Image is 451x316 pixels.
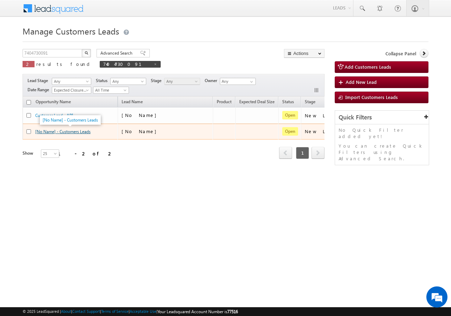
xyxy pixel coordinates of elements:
[305,99,315,104] span: Stage
[246,78,255,85] a: Show All Items
[345,64,391,70] span: Add Customers Leads
[157,309,238,314] span: Your Leadsquared Account Number is
[301,98,319,107] a: Stage
[239,99,274,104] span: Expected Deal Size
[52,78,89,85] span: Any
[284,49,325,58] button: Actions
[23,25,119,37] span: Manage Customers Leads
[52,87,89,93] span: Expected Closure Date
[346,79,377,85] span: Add New Lead
[111,78,144,85] span: Any
[27,78,51,84] span: Lead Stage
[279,98,297,107] a: Status
[305,112,340,119] div: New Lead
[110,78,146,85] a: Any
[36,99,71,104] span: Opportunity Name
[335,111,429,124] div: Quick Filters
[72,309,100,314] a: Contact Support
[279,147,292,159] span: prev
[217,99,231,104] span: Product
[26,61,31,67] span: 2
[311,147,325,159] span: next
[339,143,425,162] p: You can create Quick Filters using Advanced Search.
[165,78,198,85] span: Any
[296,147,309,159] span: 1
[236,98,278,107] a: Expected Deal Size
[282,127,298,136] span: Open
[23,308,238,315] span: © 2025 LeadSquared | | | | |
[41,149,59,158] a: 25
[151,78,164,84] span: Stage
[279,148,292,159] a: prev
[32,98,74,107] a: Opportunity Name
[36,61,92,67] span: results found
[305,128,340,135] div: New Lead
[52,87,91,94] a: Expected Closure Date
[164,78,200,85] a: Any
[93,87,127,93] span: All Time
[41,150,60,157] span: 25
[43,117,98,123] a: [No Name] - Customers Leads
[122,112,160,118] span: [No Name]
[205,78,220,84] span: Owner
[103,61,150,67] span: 7404730091
[101,309,129,314] a: Terms of Service
[52,78,91,85] a: Any
[27,87,52,93] span: Date Range
[26,100,31,105] input: Check all records
[96,78,110,84] span: Status
[93,87,129,94] a: All Time
[339,127,425,140] p: No Quick Filter added yet!
[85,51,88,55] img: Search
[220,78,256,85] input: Type to Search
[35,113,73,118] a: Customer Lead - API
[35,129,91,134] a: [No Name] - Customers Leads
[23,150,35,156] div: Show
[100,50,135,56] span: Advanced Search
[118,98,146,107] span: Lead Name
[130,309,156,314] a: Acceptable Use
[58,149,113,157] div: 1 - 2 of 2
[385,50,416,57] span: Collapse Panel
[311,148,325,159] a: next
[282,111,298,119] span: Open
[122,128,160,134] span: [No Name]
[345,94,398,100] span: Import Customers Leads
[61,309,71,314] a: About
[227,309,238,314] span: 77516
